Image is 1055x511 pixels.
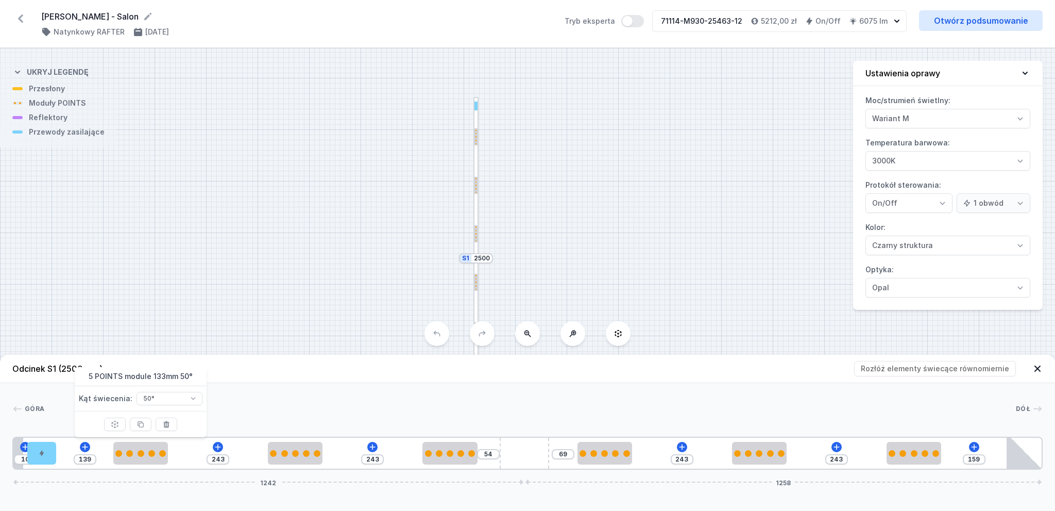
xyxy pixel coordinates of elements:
[865,219,1030,255] label: Kolor:
[256,479,280,485] span: 1242
[143,11,153,22] button: Edytuj nazwę projektu
[577,442,632,465] div: 5 POINTS module 133mm 50°
[865,135,1030,171] label: Temperatura barwowa:
[621,15,644,27] button: Tryb eksperta
[58,364,103,374] span: (2500 mm)
[27,67,89,77] h4: Ukryj legendę
[865,193,952,213] select: Protokół sterowania:
[75,367,207,386] span: 5 POINTS module 133mm 50°
[865,151,1030,171] select: Temperatura barwowa:
[772,479,795,485] span: 1258
[957,193,1030,213] select: Protokół sterowania:
[79,390,132,407] span: Kąt świecenia :
[761,16,797,26] h4: 5212,00 zł
[113,442,168,465] div: 5 POINTS module 133mm 50°
[145,27,169,37] h4: [DATE]
[865,67,940,79] h4: Ustawienia oprawy
[865,177,1030,213] label: Protokół sterowania:
[661,16,742,26] div: 71114-M930-25463-12
[887,442,941,465] div: 5 POINTS module 133mm 50°
[54,27,125,37] h4: Natynkowy RAFTER
[41,10,552,23] form: [PERSON_NAME] - Salon
[104,418,126,431] button: Wyśrodkuj
[919,10,1043,31] a: Otwórz podsumowanie
[268,442,322,465] div: 5 POINTS module 133mm 50°
[865,109,1030,128] select: Moc/strumień świetlny:
[732,442,787,465] div: 5 POINTS module 133mm 50°
[130,418,151,431] button: Duplikuj
[865,261,1030,298] label: Optyka:
[565,15,644,27] label: Tryb eksperta
[27,442,56,465] div: Hole for power supply cable
[12,362,103,375] h4: Odcinek S1
[156,418,177,431] button: Usuń element
[853,61,1043,86] button: Ustawienia oprawy
[1016,405,1030,413] span: Dół
[865,278,1030,298] select: Optyka:
[422,442,477,465] div: 5 POINTS module 133mm 50°
[652,10,907,32] button: 71114-M930-25463-125212,00 złOn/Off6075 lm
[865,236,1030,255] select: Kolor:
[25,405,44,413] span: Góra
[815,16,841,26] h4: On/Off
[859,16,888,26] h4: 6075 lm
[473,254,490,262] input: Wymiar [mm]
[12,59,89,84] button: Ukryj legendę
[137,392,202,405] select: Kąt świecenia:
[865,92,1030,128] label: Moc/strumień świetlny:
